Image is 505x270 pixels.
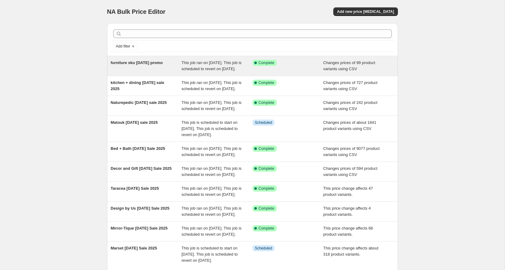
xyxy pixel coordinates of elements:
[181,246,238,263] span: This job is scheduled to start on [DATE]. This job is scheduled to revert on [DATE].
[323,206,371,217] span: This price change affects 4 product variants.
[323,146,380,157] span: Changes prices of 9077 product variants using CSV
[111,186,159,191] span: Taracea [DATE] Sale 2025
[111,206,170,211] span: Design by Us [DATE] Sale 2025
[337,9,394,14] span: Add new price [MEDICAL_DATA]
[111,166,172,171] span: Decor and Gift [DATE] Sale 2025
[111,246,157,250] span: Marset [DATE] Sale 2025
[323,80,377,91] span: Changes prices of 727 product variants using CSV
[116,44,130,49] span: Add filter
[323,100,377,111] span: Changes prices of 242 product variants using CSV
[323,226,373,237] span: This price change affects 68 product variants.
[181,146,241,157] span: This job ran on [DATE]. This job is scheduled to revert on [DATE].
[181,186,241,197] span: This job ran on [DATE]. This job is scheduled to revert on [DATE].
[259,206,274,211] span: Complete
[111,146,165,151] span: Bed + Bath [DATE] Sale 2025
[323,60,375,71] span: Changes prices of 99 product variants using CSV
[113,43,138,50] button: Add filter
[259,166,274,171] span: Complete
[323,186,373,197] span: This price change affects 47 product variants.
[111,226,168,230] span: Mirror-Tique [DATE] Sale 2025
[259,186,274,191] span: Complete
[181,60,241,71] span: This job ran on [DATE]. This job is scheduled to revert on [DATE].
[181,206,241,217] span: This job ran on [DATE]. This job is scheduled to revert on [DATE].
[107,8,166,15] span: NA Bulk Price Editor
[181,80,241,91] span: This job ran on [DATE]. This job is scheduled to revert on [DATE].
[181,226,241,237] span: This job ran on [DATE]. This job is scheduled to revert on [DATE].
[323,120,376,131] span: Changes prices of about 1841 product variants using CSV
[323,246,378,257] span: This price change affects about 318 product variants.
[111,60,163,65] span: furniture sku [DATE] promo
[111,120,158,125] span: Matouk [DATE] sale 2025
[333,7,398,16] button: Add new price [MEDICAL_DATA]
[259,100,274,105] span: Complete
[255,246,272,251] span: Scheduled
[111,100,167,105] span: Naturepedic [DATE] sale 2025
[323,166,377,177] span: Changes prices of 594 product variants using CSV
[181,100,241,111] span: This job ran on [DATE]. This job is scheduled to revert on [DATE].
[259,226,274,231] span: Complete
[259,80,274,85] span: Complete
[259,146,274,151] span: Complete
[181,120,238,137] span: This job is scheduled to start on [DATE]. This job is scheduled to revert on [DATE].
[181,166,241,177] span: This job ran on [DATE]. This job is scheduled to revert on [DATE].
[111,80,164,91] span: kitchen + dining [DATE] sale 2025
[255,120,272,125] span: Scheduled
[259,60,274,65] span: Complete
